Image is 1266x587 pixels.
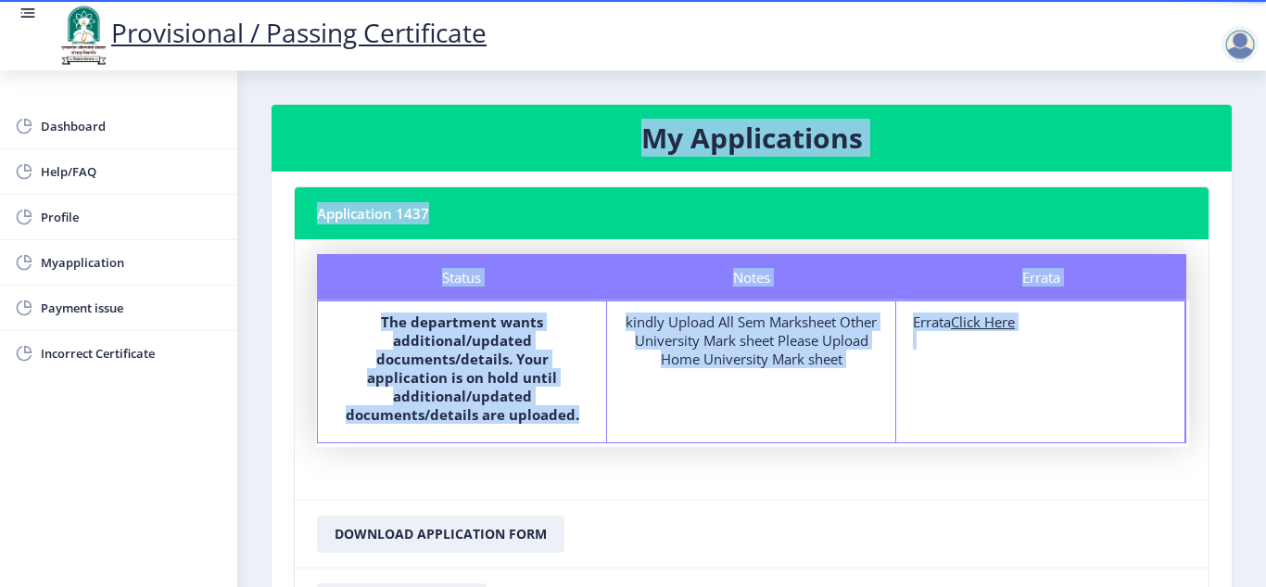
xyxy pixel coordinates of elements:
[896,254,1186,300] div: Errata
[41,115,222,137] span: Dashboard
[56,15,487,50] a: Provisional / Passing Certificate
[295,187,1209,239] nb-card-header: Application 1437
[624,313,879,368] div: kindly Upload All Sem Marksheet Other University Mark sheet Please Upload Home University Mark sheet
[41,251,222,274] span: Myapplication
[951,313,1015,331] u: Click Here
[317,254,607,300] div: Status
[317,516,564,553] button: Download Application Form
[294,120,1209,157] h3: My Applications
[41,206,222,228] span: Profile
[346,313,579,424] b: The department wants additional/updated documents/details. Your application is on hold until addi...
[41,342,222,364] span: Incorrect Certificate
[41,160,222,183] span: Help/FAQ
[607,254,897,300] div: Notes
[913,313,1168,331] div: Errata
[41,297,222,319] span: Payment issue
[56,4,111,67] img: logo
